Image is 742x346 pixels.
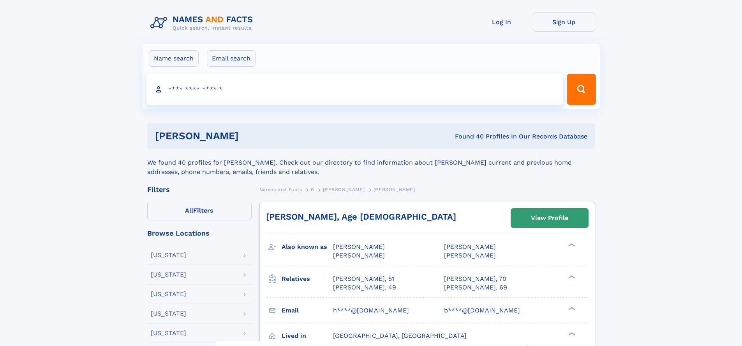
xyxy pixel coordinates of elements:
[323,187,365,192] span: [PERSON_NAME]
[511,209,588,227] a: View Profile
[282,304,333,317] h3: Email
[333,252,385,259] span: [PERSON_NAME]
[151,330,186,336] div: [US_STATE]
[151,291,186,297] div: [US_STATE]
[151,271,186,278] div: [US_STATE]
[207,50,256,67] label: Email search
[566,306,576,311] div: ❯
[146,74,564,105] input: search input
[311,185,314,194] a: B
[531,209,568,227] div: View Profile
[323,185,365,194] a: [PERSON_NAME]
[333,275,394,283] a: [PERSON_NAME], 51
[333,243,385,250] span: [PERSON_NAME]
[282,329,333,342] h3: Lived in
[149,50,199,67] label: Name search
[374,187,415,192] span: [PERSON_NAME]
[566,331,576,336] div: ❯
[311,187,314,192] span: B
[155,131,347,141] h1: [PERSON_NAME]
[347,132,587,141] div: Found 40 Profiles In Our Records Database
[533,12,595,32] a: Sign Up
[266,212,456,222] a: [PERSON_NAME], Age [DEMOGRAPHIC_DATA]
[566,274,576,279] div: ❯
[151,311,186,317] div: [US_STATE]
[444,275,506,283] a: [PERSON_NAME], 70
[444,283,507,292] a: [PERSON_NAME], 69
[151,252,186,258] div: [US_STATE]
[147,202,252,220] label: Filters
[147,12,259,34] img: Logo Names and Facts
[259,185,302,194] a: Names and Facts
[185,207,193,214] span: All
[147,149,595,177] div: We found 40 profiles for [PERSON_NAME]. Check out our directory to find information about [PERSON...
[147,186,252,193] div: Filters
[333,283,396,292] a: [PERSON_NAME], 49
[566,243,576,248] div: ❯
[333,332,467,339] span: [GEOGRAPHIC_DATA], [GEOGRAPHIC_DATA]
[567,74,596,105] button: Search Button
[282,240,333,254] h3: Also known as
[444,243,496,250] span: [PERSON_NAME]
[471,12,533,32] a: Log In
[147,230,252,237] div: Browse Locations
[444,252,496,259] span: [PERSON_NAME]
[282,272,333,286] h3: Relatives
